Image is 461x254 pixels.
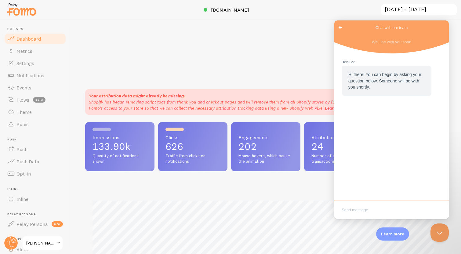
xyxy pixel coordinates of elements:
[89,93,185,99] strong: Your attribution data might already be missing.
[4,218,67,230] a: Relay Persona new
[16,85,31,91] span: Events
[4,106,67,118] a: Theme
[38,19,77,24] span: We’ll be with you soon
[2,3,10,11] span: Go back
[16,48,32,54] span: Metrics
[16,60,34,66] span: Settings
[376,227,409,241] div: Learn more
[93,135,147,140] span: Impressions
[4,33,67,45] a: Dashboard
[16,196,28,202] span: Inline
[238,135,293,140] span: Engagements
[430,223,449,242] iframe: Help Scout Beacon - Close
[16,221,48,227] span: Relay Persona
[165,135,220,140] span: Clicks
[33,97,45,103] span: beta
[381,231,404,237] p: Learn more
[4,45,67,57] a: Metrics
[14,52,87,69] span: Hi there! You can begin by asking your question below. Someone will be with you shortly.
[16,146,27,152] span: Push
[4,193,67,205] a: Inline
[7,39,107,76] div: Chat message
[16,158,39,165] span: Push Data
[325,105,347,111] a: Learn more
[16,171,31,177] span: Opt-In
[165,153,220,164] span: Traffic from clicks on notifications
[4,118,67,130] a: Rules
[93,142,147,151] p: 133.90k
[4,69,67,82] a: Notifications
[16,72,44,78] span: Notifications
[4,82,67,94] a: Events
[26,239,55,247] span: [PERSON_NAME]
[52,221,63,227] span: new
[311,153,366,164] span: Number of attributed transactions
[238,153,293,164] span: Mouse hovers, which pause the animation
[16,36,41,42] span: Dashboard
[165,142,220,151] p: 626
[16,109,32,115] span: Theme
[311,135,366,140] span: Attributions
[7,27,67,31] span: Pop-ups
[16,121,29,127] span: Rules
[4,155,67,168] a: Push Data
[22,236,63,250] a: [PERSON_NAME]
[7,39,107,45] span: Help Bot
[93,153,147,164] span: Quantity of notifications shown
[41,4,74,10] span: Chat with our team
[7,138,67,142] span: Push
[4,94,67,106] a: Flows beta
[4,168,67,180] a: Opt-In
[16,97,29,103] span: Flows
[6,2,37,17] img: fomo-relay-logo-orange.svg
[238,142,293,151] p: 202
[4,57,67,69] a: Settings
[7,212,67,216] span: Relay Persona
[89,99,397,111] p: Shopify has begun removing script tags from thank you and checkout pages and will remove them fro...
[7,39,107,76] section: Live Chat
[7,187,67,191] span: Inline
[334,20,449,219] iframe: Help Scout Beacon - Live Chat, Contact Form, and Knowledge Base
[311,142,366,151] p: 24
[4,143,67,155] a: Push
